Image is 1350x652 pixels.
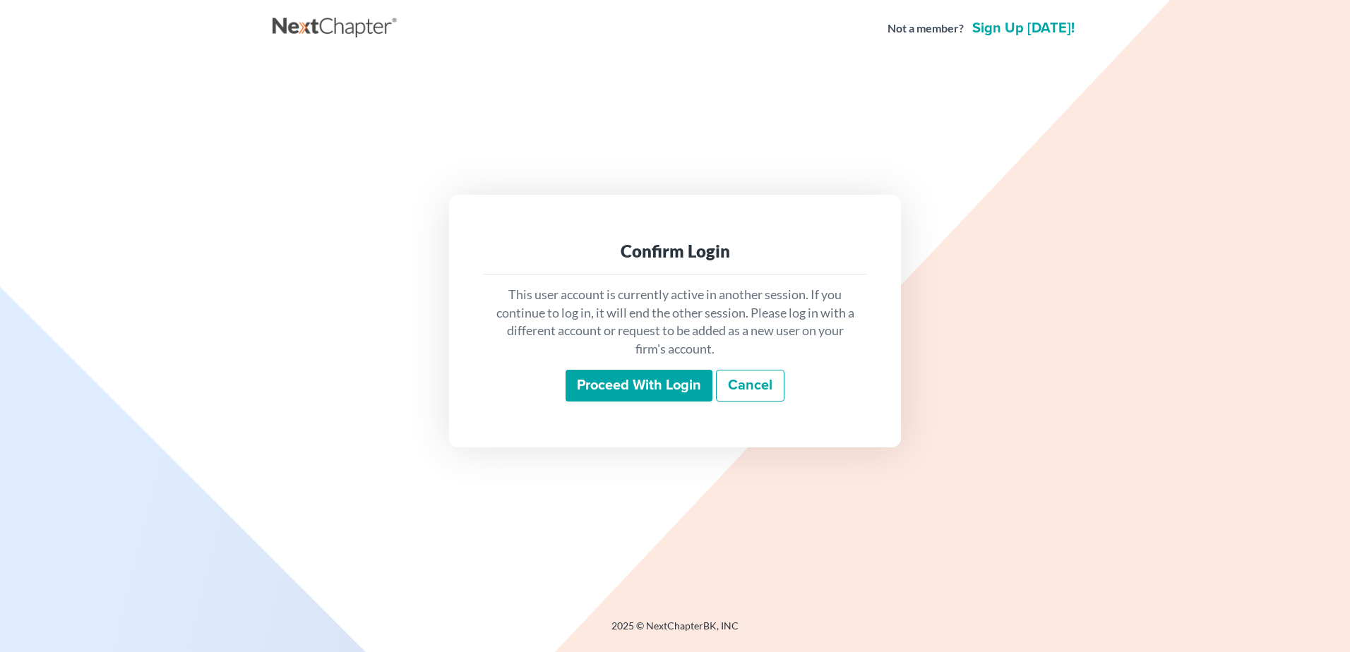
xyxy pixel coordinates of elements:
[888,20,964,37] strong: Not a member?
[494,286,856,358] p: This user account is currently active in another session. If you continue to log in, it will end ...
[494,240,856,262] div: Confirm Login
[969,21,1077,35] a: Sign up [DATE]!
[566,370,712,402] input: Proceed with login
[716,370,784,402] a: Cancel
[273,619,1077,644] div: 2025 © NextChapterBK, INC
